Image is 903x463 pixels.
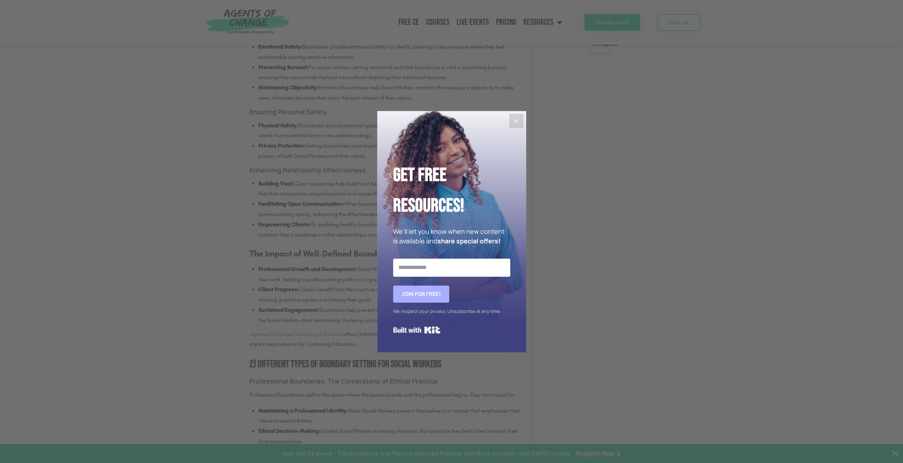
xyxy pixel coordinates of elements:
[393,306,510,316] div: We respect your privacy. Unsubscribe at any time.
[509,114,523,128] button: Close
[393,227,510,246] p: We'll let you know when new content is available and
[393,259,510,276] input: Email Address
[393,324,440,336] a: Built with Kit
[393,286,449,303] button: Join for FREE!
[393,160,510,221] h2: Get Free Resources!
[437,237,500,245] strong: share special offers!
